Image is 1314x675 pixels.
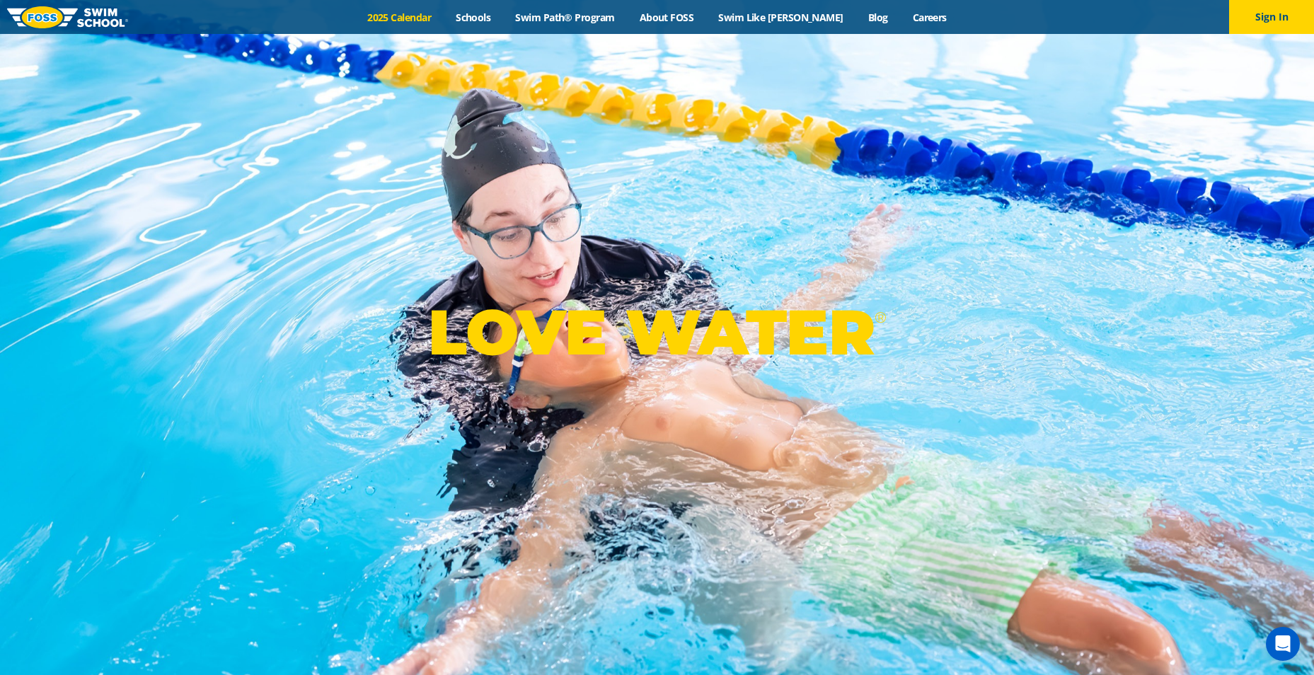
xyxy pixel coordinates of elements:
a: Swim Like [PERSON_NAME] [706,11,856,24]
p: LOVE WATER [428,294,886,370]
img: FOSS Swim School Logo [7,6,128,28]
a: 2025 Calendar [355,11,444,24]
div: Open Intercom Messenger [1266,627,1300,661]
a: Schools [444,11,503,24]
a: Careers [900,11,959,24]
a: Swim Path® Program [503,11,627,24]
a: Blog [855,11,900,24]
sup: ® [875,308,886,326]
a: About FOSS [627,11,706,24]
